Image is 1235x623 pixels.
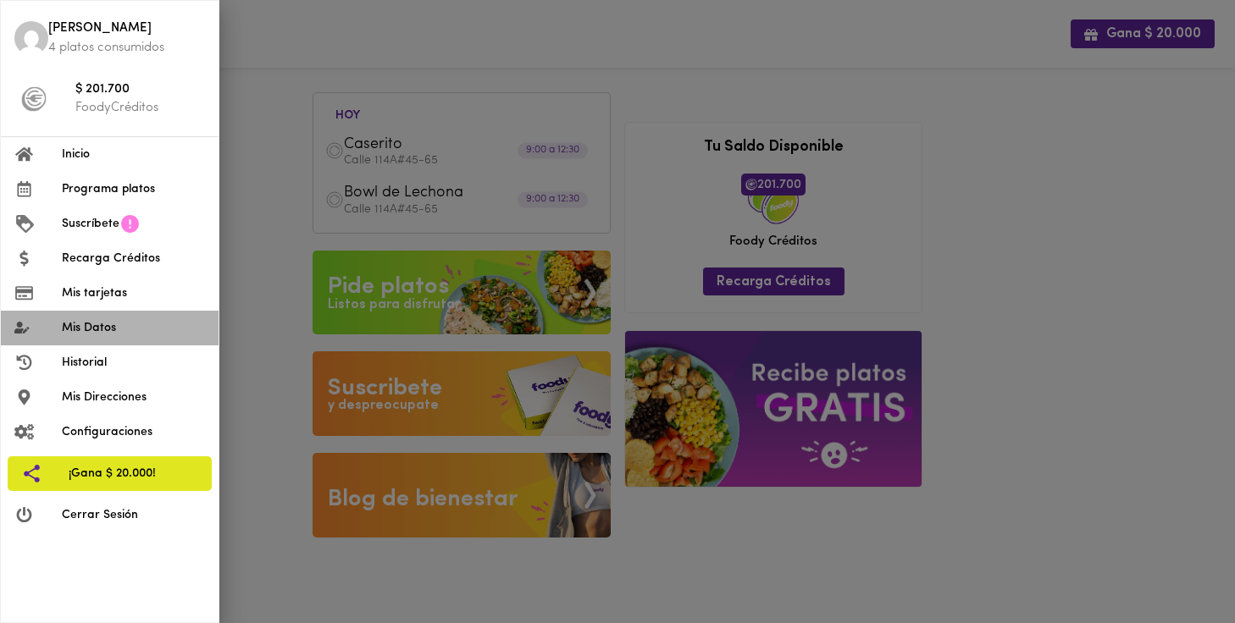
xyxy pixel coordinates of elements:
[62,180,205,198] span: Programa platos
[62,146,205,163] span: Inicio
[62,423,205,441] span: Configuraciones
[48,39,205,57] p: 4 platos consumidos
[69,465,198,482] span: ¡Gana $ 20.000!
[62,389,205,406] span: Mis Direcciones
[75,80,205,100] span: $ 201.700
[21,86,47,112] img: foody-creditos-black.png
[62,319,205,337] span: Mis Datos
[62,215,119,233] span: Suscríbete
[48,19,205,39] span: [PERSON_NAME]
[62,250,205,267] span: Recarga Créditos
[62,354,205,372] span: Historial
[62,506,205,524] span: Cerrar Sesión
[62,284,205,302] span: Mis tarjetas
[1137,525,1218,606] iframe: Messagebird Livechat Widget
[75,99,205,117] p: FoodyCréditos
